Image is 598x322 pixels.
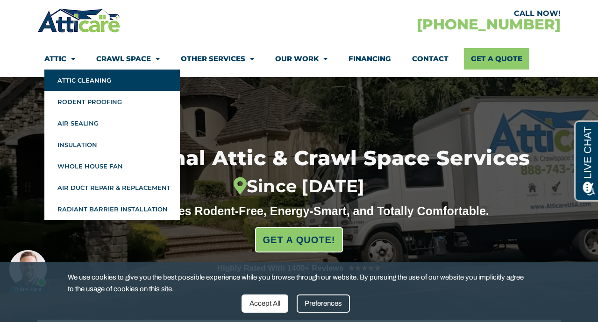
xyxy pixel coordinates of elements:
h1: Professional Attic & Crawl Space Services [21,148,578,197]
a: Insulation [44,134,180,155]
iframe: Chat Invitation [5,247,51,294]
a: Our Work [275,48,327,70]
div: Making Homes Rodent-Free, Energy-Smart, and Totally Comfortable. [91,204,507,218]
a: Air Duct Repair & Replacement [44,177,180,198]
span: Opens a chat window [23,7,75,19]
nav: Menu [44,48,554,70]
a: Financing [349,48,391,70]
div: CALL NOW! [299,10,561,17]
div: Preferences [297,294,350,313]
div: Highly Rated With 1400+ Reviews [217,262,344,275]
span: We use cookies to give you the best possible experience while you browse through our website. By ... [68,272,524,294]
div: Since [DATE] [21,176,578,197]
a: Attic [44,48,75,70]
ul: Attic [44,70,180,220]
a: Other Services [181,48,254,70]
span: GET A QUOTE! [263,231,335,249]
a: Radiant Barrier Installation [44,198,180,220]
a: Get A Quote [464,48,529,70]
a: GET A QUOTE! [255,227,343,252]
a: Contact [412,48,448,70]
a: Whole House Fan [44,155,180,177]
div: Accept All [242,294,288,313]
a: Attic Cleaning [44,70,180,91]
a: Air Sealing [44,112,180,134]
a: Rodent Proofing [44,91,180,112]
a: Crawl Space [96,48,160,70]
